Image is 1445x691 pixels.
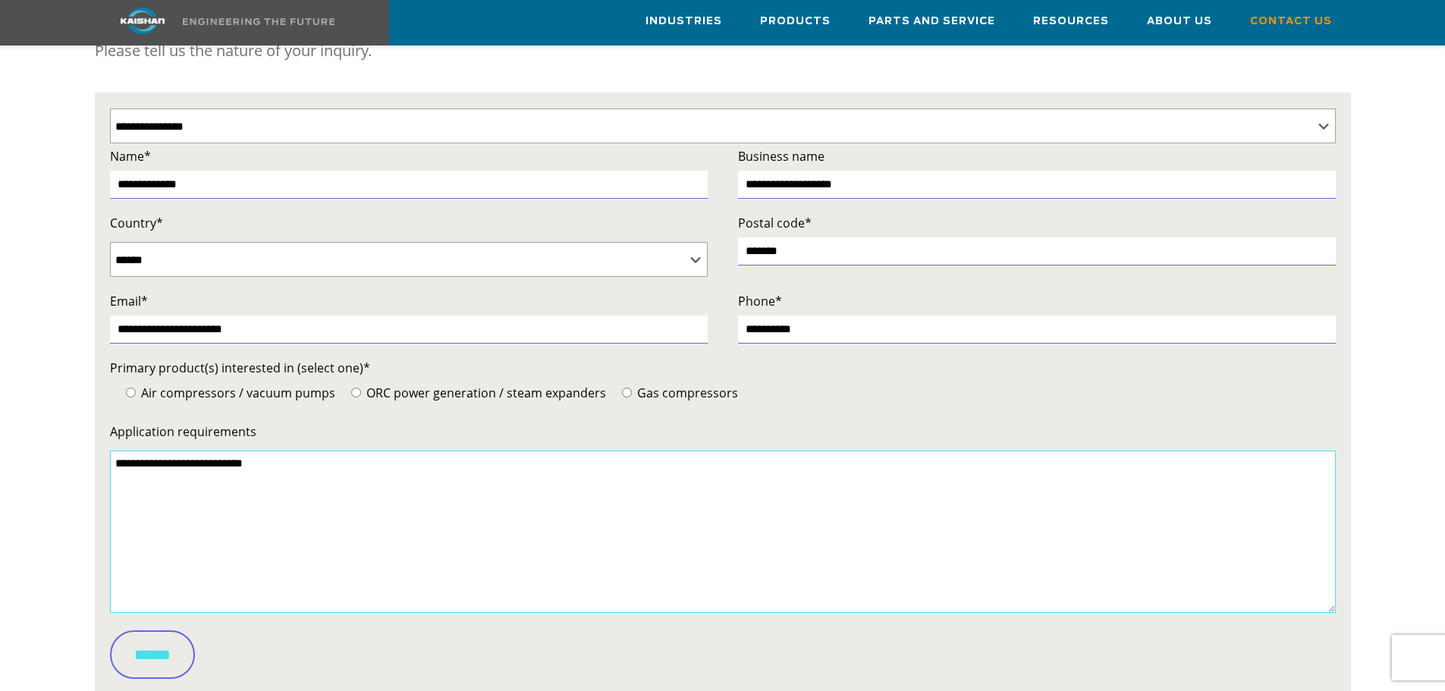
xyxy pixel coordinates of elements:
input: Air compressors / vacuum pumps [126,388,136,397]
label: Postal code* [738,212,1336,234]
a: Parts and Service [869,1,995,42]
label: Name* [110,146,708,167]
span: Resources [1033,13,1109,30]
label: Business name [738,146,1336,167]
label: Application requirements [110,421,1336,442]
input: ORC power generation / steam expanders [351,388,361,397]
span: Products [760,13,831,30]
img: kaishan logo [86,8,199,34]
img: Engineering the future [183,18,335,25]
a: Resources [1033,1,1109,42]
p: Please tell us the nature of your inquiry. [95,36,1351,66]
span: Parts and Service [869,13,995,30]
span: Gas compressors [634,385,738,401]
a: Products [760,1,831,42]
label: Email* [110,291,708,312]
a: Contact Us [1250,1,1332,42]
label: Phone* [738,291,1336,312]
form: Contact form [110,146,1336,690]
span: Contact Us [1250,13,1332,30]
span: Industries [646,13,722,30]
a: About Us [1147,1,1212,42]
label: Country* [110,212,708,234]
span: About Us [1147,13,1212,30]
a: Industries [646,1,722,42]
span: Air compressors / vacuum pumps [138,385,335,401]
span: ORC power generation / steam expanders [363,385,606,401]
input: Gas compressors [622,388,632,397]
